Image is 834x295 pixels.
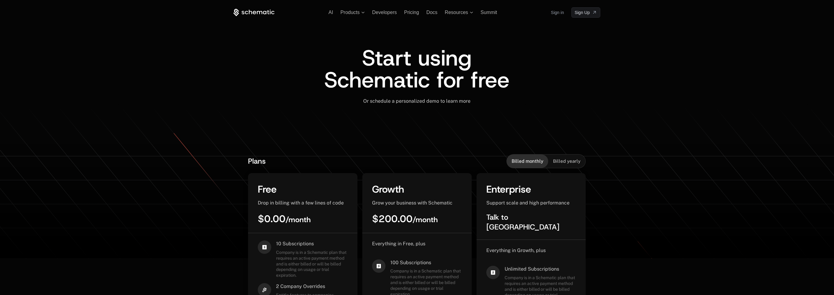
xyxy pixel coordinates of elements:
span: Billed yearly [553,158,580,164]
span: Support scale and high performance [486,200,570,206]
a: Sign in [551,8,564,17]
span: Free [258,183,277,196]
a: Developers [372,10,397,15]
span: $200.00 [372,212,438,225]
a: AI [328,10,333,15]
span: 100 Subscriptions [390,259,462,266]
span: Or schedule a personalized demo to learn more [363,98,470,104]
span: Drop in billing with a few lines of code [258,200,344,206]
span: Talk to [GEOGRAPHIC_DATA] [486,212,559,232]
span: Start using Schematic for free [324,43,509,94]
span: Everything in Growth, plus [486,247,546,253]
span: $0.00 [258,212,311,225]
span: 10 Subscriptions [276,240,348,247]
sub: / month [286,215,311,225]
span: Products [340,10,360,15]
span: Plans [248,156,266,166]
span: Sign Up [575,9,590,16]
span: Unlimited Subscriptions [505,266,576,272]
span: Grow your business with Schematic [372,200,452,206]
a: Summit [481,10,497,15]
span: Growth [372,183,404,196]
span: Enterprise [486,183,531,196]
span: Resources [445,10,468,15]
a: [object Object] [571,7,601,18]
i: cashapp [486,266,500,279]
span: Billed monthly [512,158,543,164]
span: Everything in Free, plus [372,241,425,247]
span: 2 Company Overrides [276,283,334,290]
i: cashapp [372,259,385,273]
a: Docs [426,10,437,15]
a: Pricing [404,10,419,15]
sub: / month [413,215,438,225]
span: Company is in a Schematic plan that requires an active payment method and is either billed or wil... [276,250,348,278]
i: cashapp [258,240,271,254]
